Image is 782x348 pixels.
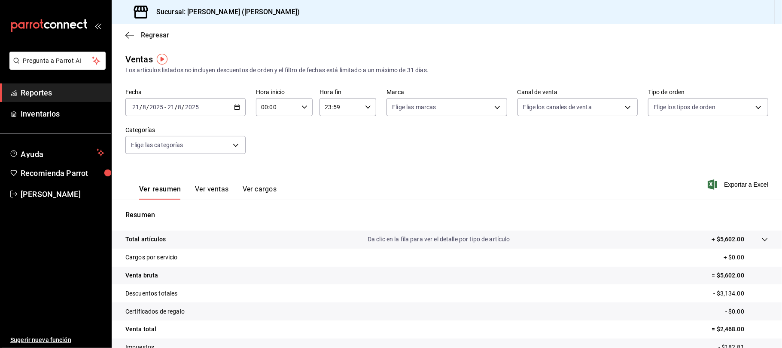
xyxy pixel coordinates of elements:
label: Tipo de orden [648,89,768,95]
span: / [175,104,177,111]
label: Marca [386,89,507,95]
p: = $5,602.00 [712,271,768,280]
p: Da clic en la fila para ver el detalle por tipo de artículo [368,235,510,244]
button: Ver cargos [243,185,277,200]
input: ---- [149,104,164,111]
span: Recomienda Parrot [21,167,104,179]
input: -- [142,104,146,111]
span: [PERSON_NAME] [21,188,104,200]
span: / [146,104,149,111]
button: Pregunta a Parrot AI [9,52,106,70]
button: Ver ventas [195,185,229,200]
p: - $0.00 [725,307,768,316]
input: -- [132,104,140,111]
p: Descuentos totales [125,289,177,298]
button: Exportar a Excel [709,179,768,190]
span: Sugerir nueva función [10,336,104,345]
span: / [140,104,142,111]
button: Ver resumen [139,185,181,200]
a: Pregunta a Parrot AI [6,62,106,71]
span: Elige los canales de venta [523,103,592,111]
p: Resumen [125,210,768,220]
label: Hora fin [319,89,376,95]
span: Reportes [21,87,104,99]
label: Fecha [125,89,246,95]
p: + $0.00 [724,253,768,262]
p: Venta total [125,325,156,334]
span: / [182,104,185,111]
input: -- [178,104,182,111]
p: = $2,468.00 [712,325,768,334]
input: -- [167,104,175,111]
span: - [164,104,166,111]
span: Regresar [141,31,169,39]
label: Hora inicio [256,89,313,95]
p: + $5,602.00 [712,235,744,244]
p: Total artículos [125,235,166,244]
span: Pregunta a Parrot AI [23,56,92,65]
label: Canal de venta [517,89,638,95]
p: Certificados de regalo [125,307,185,316]
p: Cargos por servicio [125,253,178,262]
button: Regresar [125,31,169,39]
label: Categorías [125,127,246,133]
div: navigation tabs [139,185,277,200]
img: Tooltip marker [157,54,167,65]
div: Ventas [125,53,153,66]
p: - $3,134.00 [714,289,768,298]
span: Elige las marcas [392,103,436,111]
h3: Sucursal: [PERSON_NAME] ([PERSON_NAME]) [149,7,300,17]
span: Ayuda [21,148,93,158]
p: Venta bruta [125,271,158,280]
div: Los artículos listados no incluyen descuentos de orden y el filtro de fechas está limitado a un m... [125,66,768,75]
input: ---- [185,104,199,111]
span: Elige los tipos de orden [654,103,715,111]
button: open_drawer_menu [94,22,101,29]
span: Inventarios [21,108,104,120]
span: Elige las categorías [131,141,183,149]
